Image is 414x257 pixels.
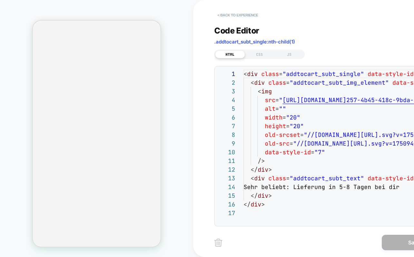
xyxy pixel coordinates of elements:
[283,114,286,121] span: =
[218,183,235,191] div: 14
[244,183,400,191] span: Sehr beliebt: Lieferung in 5-8 Tagen bei dir
[244,70,247,78] span: <
[218,113,235,122] div: 6
[214,26,259,35] span: Code Editor
[283,96,346,104] span: [URL][DOMAIN_NAME]
[286,79,290,86] span: =
[251,79,254,86] span: <
[279,70,283,78] span: =
[218,87,235,96] div: 3
[265,148,311,156] span: data-style-id
[265,140,290,147] span: old-src
[251,192,258,199] span: </
[304,131,382,138] span: "//[DOMAIN_NAME][URL].
[218,174,235,183] div: 13
[290,122,304,130] span: "20"
[218,122,235,130] div: 7
[261,70,279,78] span: class
[286,175,290,182] span: =
[214,10,261,20] button: < Back to experience
[218,209,235,217] div: 17
[275,96,279,104] span: =
[218,78,235,87] div: 2
[261,201,265,208] span: >
[279,96,283,104] span: "
[214,239,222,247] img: delete
[368,175,414,182] span: data-style-id
[268,79,286,86] span: class
[251,166,258,173] span: </
[218,165,235,174] div: 12
[286,122,290,130] span: =
[265,96,275,104] span: src
[283,70,364,78] span: "addtocart_subt_single"
[261,88,272,95] span: img
[311,148,314,156] span: =
[218,70,235,78] div: 1
[258,192,268,199] span: div
[265,114,283,121] span: width
[218,96,235,104] div: 4
[254,79,265,86] span: div
[218,139,235,148] div: 9
[258,157,265,165] span: />
[218,130,235,139] div: 8
[214,39,295,45] span: .addtocart_subt_single:nth-child(1)
[265,122,286,130] span: height
[368,70,414,78] span: data-style-id
[218,148,235,157] div: 10
[268,175,286,182] span: class
[218,104,235,113] div: 5
[247,70,258,78] span: div
[290,175,364,182] span: "addtocart_subt_text"
[258,166,268,173] span: div
[244,201,251,208] span: </
[268,166,272,173] span: >
[314,148,325,156] span: "7"
[290,140,293,147] span: =
[265,105,275,112] span: alt
[274,51,304,58] div: JS
[290,79,389,86] span: "addtocart_subt_img_element"
[286,114,300,121] span: "20"
[258,88,261,95] span: <
[215,51,245,58] div: HTML
[300,131,304,138] span: =
[218,191,235,200] div: 15
[245,51,274,58] div: CSS
[293,140,371,147] span: "//[DOMAIN_NAME][URL].
[218,157,235,165] div: 11
[279,105,286,112] span: ""
[254,175,265,182] span: div
[251,175,254,182] span: <
[265,131,300,138] span: old-srcset
[251,201,261,208] span: div
[218,200,235,209] div: 16
[268,192,272,199] span: >
[275,105,279,112] span: =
